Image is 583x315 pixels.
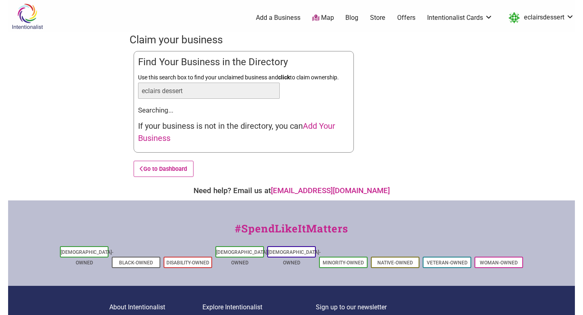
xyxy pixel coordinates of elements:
[427,260,468,266] a: Veteran-Owned
[138,55,349,69] h4: Find Your Business in the Directory
[8,3,47,30] img: Intentionalist
[12,185,571,196] div: Need help? Email us at
[278,74,290,81] b: click
[397,13,415,22] a: Offers
[166,260,209,266] a: Disability-Owned
[216,249,269,266] a: [DEMOGRAPHIC_DATA]-Owned
[8,221,575,245] div: #SpendLikeItMatters
[134,161,194,177] a: Go to Dashboard
[202,302,316,313] p: Explore Intentionalist
[271,186,390,195] a: [EMAIL_ADDRESS][DOMAIN_NAME]
[504,11,574,25] a: eclairsdessert
[427,13,493,22] a: Intentionalist Cards
[345,13,358,22] a: Blog
[119,260,153,266] a: Black-Owned
[61,249,113,266] a: [DEMOGRAPHIC_DATA]-Owned
[370,13,385,22] a: Store
[130,32,453,47] h3: Claim your business
[480,260,518,266] a: Woman-Owned
[138,72,349,83] label: Use this search box to find your unclaimed business and to claim ownership.
[323,260,364,266] a: Minority-Owned
[138,105,345,116] div: Searching...
[138,83,280,99] input: Business name search
[268,249,321,266] a: [DEMOGRAPHIC_DATA]-Owned
[109,302,202,313] p: About Intentionalist
[316,302,474,313] p: Sign up to our newsletter
[138,121,335,143] span: Add Your Business
[312,13,334,23] a: Map
[138,116,349,148] summary: If your business is not in the directory, you canAdd Your Business
[377,260,413,266] a: Native-Owned
[256,13,300,22] a: Add a Business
